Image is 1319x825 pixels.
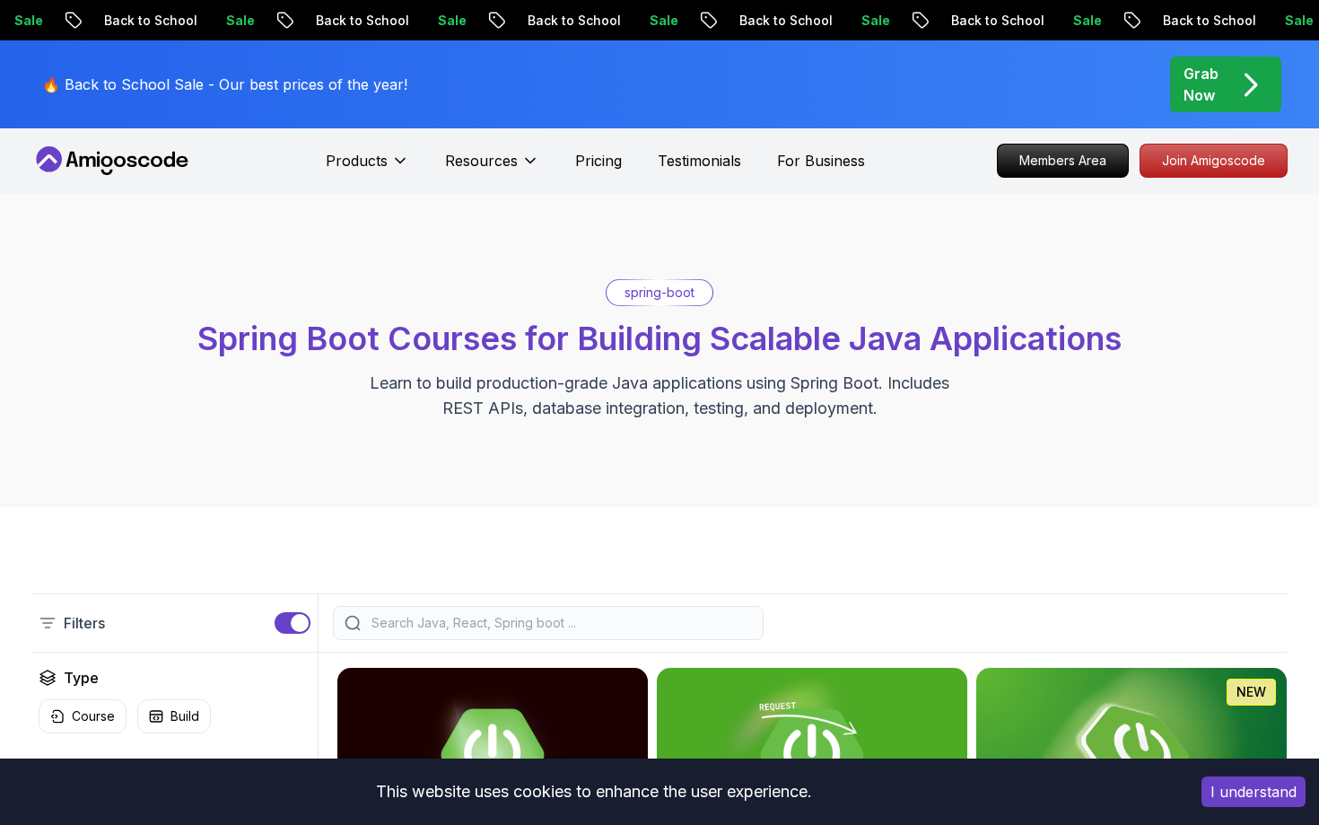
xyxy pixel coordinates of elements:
p: Learn to build production-grade Java applications using Spring Boot. Includes REST APIs, database... [358,371,961,421]
p: Resources [445,150,518,171]
span: Spring Boot Courses for Building Scalable Java Applications [197,319,1122,358]
p: Sale [417,12,475,30]
p: Sale [1053,12,1110,30]
p: Back to School [83,12,205,30]
p: NEW [1236,683,1266,701]
a: Pricing [575,150,622,171]
p: Products [326,150,388,171]
a: Join Amigoscode [1140,144,1288,178]
button: Build [137,699,211,733]
a: For Business [777,150,865,171]
input: Search Java, React, Spring boot ... [368,614,752,632]
p: Filters [64,612,105,634]
p: Course [72,707,115,725]
p: Back to School [295,12,417,30]
p: Back to School [930,12,1053,30]
button: Accept cookies [1201,777,1306,807]
button: Resources [445,150,539,186]
p: 🔥 Back to School Sale - Our best prices of the year! [42,74,407,95]
button: Course [39,699,127,733]
p: Sale [205,12,263,30]
h2: Type [64,667,99,689]
p: Back to School [507,12,629,30]
p: Back to School [1142,12,1264,30]
div: This website uses cookies to enhance the user experience. [13,772,1175,812]
p: Grab Now [1184,63,1219,106]
p: Join Amigoscode [1140,145,1287,177]
a: Members Area [997,144,1129,178]
p: spring-boot [625,284,694,302]
a: Testimonials [658,150,741,171]
p: Back to School [719,12,841,30]
p: Build [170,707,199,725]
p: Sale [629,12,686,30]
p: Sale [841,12,898,30]
p: Members Area [998,145,1128,177]
button: Products [326,150,409,186]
